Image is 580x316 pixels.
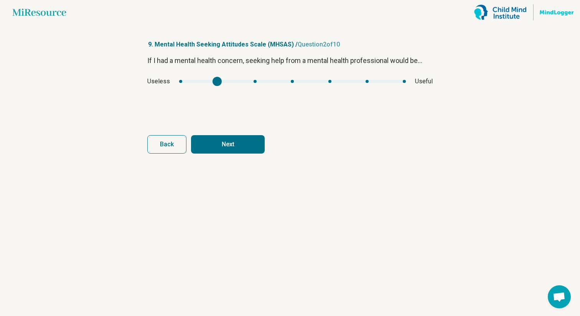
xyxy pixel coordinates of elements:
[548,285,571,308] div: Open chat
[147,55,433,66] p: If I had a mental health concern, seeking help from a mental health professional would be...
[160,141,174,147] span: Back
[415,77,433,86] span: Useful
[298,41,340,48] span: Question 2 of 10
[147,135,186,154] button: Back
[147,77,170,86] span: Useless
[191,135,265,154] button: Next
[179,80,406,83] div: mhsas1
[147,40,433,49] p: 9. Mental Health Seeking Attitudes Scale (MHSAS) /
